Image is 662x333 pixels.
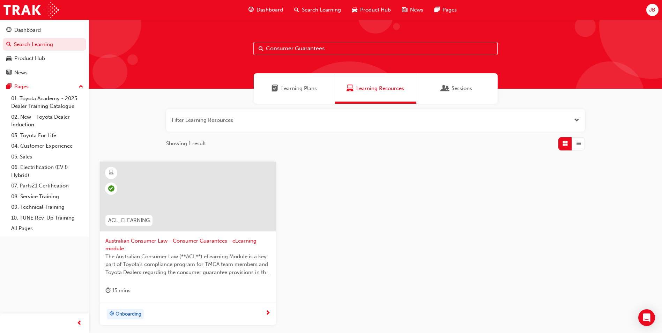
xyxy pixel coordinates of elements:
a: SessionsSessions [416,73,498,104]
a: 07. Parts21 Certification [8,180,86,191]
a: 10. TUNE Rev-Up Training [8,213,86,223]
span: Pages [442,6,457,14]
div: Product Hub [14,54,45,62]
span: Grid [563,140,568,148]
span: Search [259,45,263,53]
a: news-iconNews [396,3,429,17]
a: Search Learning [3,38,86,51]
span: duration-icon [105,286,111,295]
span: Onboarding [116,310,141,318]
span: target-icon [109,310,114,319]
span: prev-icon [77,319,82,328]
a: car-iconProduct Hub [347,3,396,17]
input: Search... [253,42,498,55]
div: News [14,69,28,77]
button: Pages [3,80,86,93]
a: 01. Toyota Academy - 2025 Dealer Training Catalogue [8,93,86,112]
a: 03. Toyota For Life [8,130,86,141]
a: All Pages [8,223,86,234]
span: guage-icon [248,6,254,14]
span: ACL_ELEARNING [108,216,150,224]
span: next-icon [265,310,270,317]
img: Trak [3,2,59,18]
span: search-icon [294,6,299,14]
span: Learning Resources [347,84,354,92]
span: Learning Plans [281,84,317,92]
a: Dashboard [3,24,86,37]
span: learningRecordVerb_COMPLETE-icon [108,185,114,192]
button: DashboardSearch LearningProduct HubNews [3,22,86,80]
button: JB [646,4,659,16]
a: ACL_ELEARNINGAustralian Consumer Law - Consumer Guarantees - eLearning moduleThe Australian Consu... [100,162,276,325]
a: 05. Sales [8,151,86,162]
a: search-iconSearch Learning [289,3,347,17]
span: Learning Resources [356,84,404,92]
a: Learning PlansLearning Plans [254,73,335,104]
span: News [410,6,423,14]
a: 08. Service Training [8,191,86,202]
span: news-icon [402,6,407,14]
a: pages-iconPages [429,3,462,17]
span: Sessions [442,84,449,92]
div: 15 mins [105,286,131,295]
div: Open Intercom Messenger [638,309,655,326]
span: up-icon [79,82,83,91]
a: guage-iconDashboard [243,3,289,17]
span: Sessions [452,84,472,92]
div: Dashboard [14,26,41,34]
span: List [576,140,581,148]
a: 02. New - Toyota Dealer Induction [8,112,86,130]
span: pages-icon [434,6,440,14]
span: The Australian Consumer Law (**ACL**) eLearning Module is a key part of Toyota’s compliance progr... [105,253,270,276]
a: 09. Technical Training [8,202,86,213]
span: learningResourceType_ELEARNING-icon [109,168,114,177]
button: Open the filter [574,116,579,124]
span: search-icon [6,42,11,48]
span: JB [649,6,655,14]
a: News [3,66,86,79]
span: pages-icon [6,84,12,90]
span: news-icon [6,70,12,76]
a: 06. Electrification (EV & Hybrid) [8,162,86,180]
a: Product Hub [3,52,86,65]
span: Learning Plans [272,84,278,92]
span: Dashboard [256,6,283,14]
span: car-icon [352,6,357,14]
div: Pages [14,83,29,91]
span: Showing 1 result [166,140,206,148]
span: Australian Consumer Law - Consumer Guarantees - eLearning module [105,237,270,253]
span: Product Hub [360,6,391,14]
span: guage-icon [6,27,12,34]
span: car-icon [6,55,12,62]
a: 04. Customer Experience [8,141,86,151]
a: Learning ResourcesLearning Resources [335,73,416,104]
span: Search Learning [302,6,341,14]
